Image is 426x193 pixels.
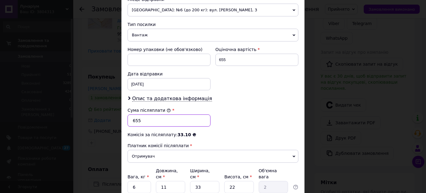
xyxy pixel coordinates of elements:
label: Сума післяплати [128,108,171,113]
div: Дата відправки [128,71,211,77]
span: Опис та додаткова інформація [132,96,212,102]
label: Вага, кг [128,174,149,179]
div: Оціночна вартість [215,46,298,53]
span: 33.10 ₴ [178,132,196,137]
span: Тип посилки [128,22,156,27]
label: Ширина, см [190,168,210,179]
span: Отримувач [128,150,298,163]
label: Висота, см [224,174,252,179]
span: [GEOGRAPHIC_DATA]: №6 (до 200 кг): вул. [PERSON_NAME], 3 [128,4,298,16]
div: Номер упаковки (не обов'язково) [128,46,211,53]
div: Комісія за післяплату: [128,132,298,138]
span: Платник комісії післяплати [128,143,189,148]
label: Довжина, см [156,168,178,179]
span: Вантаж [128,29,298,42]
div: Об'ємна вага [259,168,288,180]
